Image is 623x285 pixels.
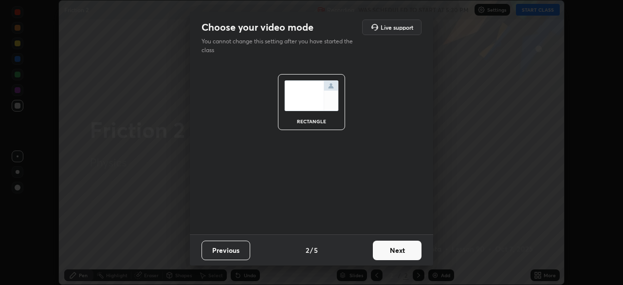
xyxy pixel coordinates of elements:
[314,245,318,255] h4: 5
[373,241,421,260] button: Next
[292,119,331,124] div: rectangle
[310,245,313,255] h4: /
[202,21,313,34] h2: Choose your video mode
[306,245,309,255] h4: 2
[202,241,250,260] button: Previous
[284,80,339,111] img: normalScreenIcon.ae25ed63.svg
[202,37,359,55] p: You cannot change this setting after you have started the class
[381,24,413,30] h5: Live support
